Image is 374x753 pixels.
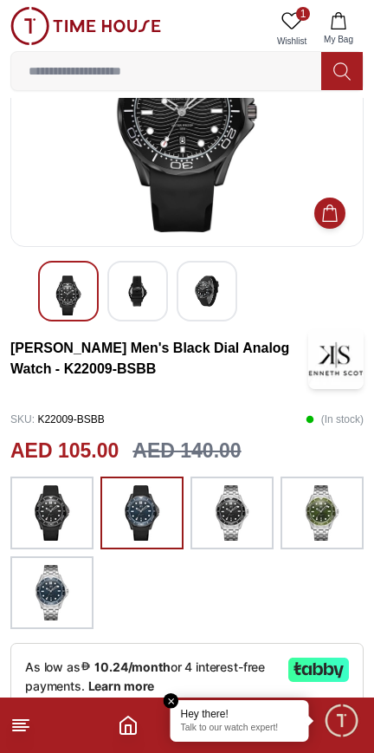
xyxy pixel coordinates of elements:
p: K22009-BSBB [10,406,105,432]
span: SKU : [10,413,35,425]
img: ... [30,565,74,620]
div: Chat Widget [323,702,361,740]
span: 1 [296,7,310,21]
a: Home [118,715,139,736]
a: 1Wishlist [270,7,313,51]
em: Close tooltip [164,693,179,709]
button: Add to Cart [314,198,345,229]
h3: AED 140.00 [132,436,241,466]
div: Hey there! [181,707,299,721]
span: My Bag [317,33,360,46]
img: Kenneth Scott Men's Black Dial Analog Watch - K22009-BSBB [25,7,349,232]
img: ... [210,485,254,541]
img: ... [30,485,74,541]
p: Talk to our watch expert! [181,723,299,735]
span: Wishlist [270,35,313,48]
img: ... [300,485,344,541]
img: ... [120,485,164,541]
img: ... [10,7,161,45]
h3: [PERSON_NAME] Men's Black Dial Analog Watch - K22009-BSBB [10,338,308,380]
button: My Bag [313,7,364,51]
img: Kenneth Scott Men's Black Dial Analog Watch - K22009-BSBB [191,276,222,307]
img: Kenneth Scott Men's Black Dial Analog Watch - K22009-BSBB [308,328,364,389]
p: ( In stock ) [306,406,364,432]
h2: AED 105.00 [10,436,119,466]
img: Kenneth Scott Men's Black Dial Analog Watch - K22009-BSBB [53,276,84,315]
img: Kenneth Scott Men's Black Dial Analog Watch - K22009-BSBB [122,276,153,307]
